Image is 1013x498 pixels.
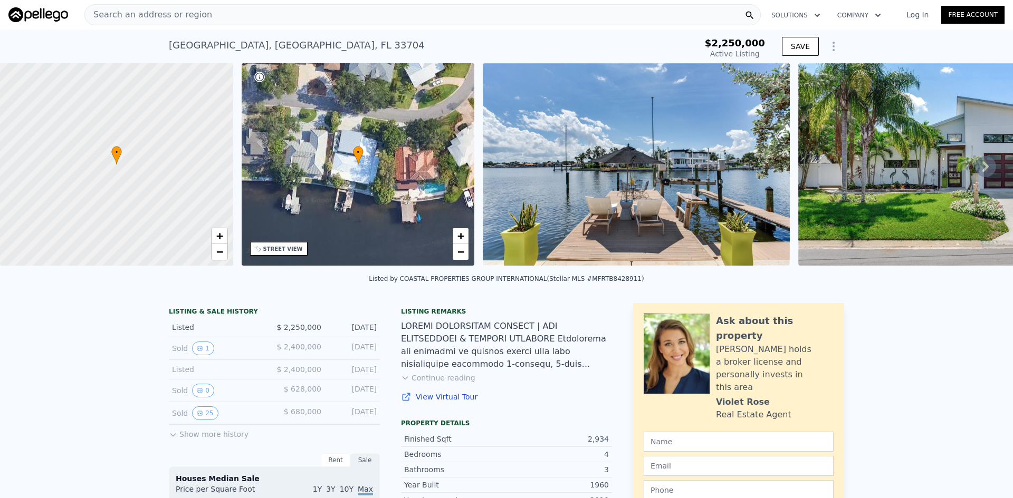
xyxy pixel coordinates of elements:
[404,434,506,444] div: Finished Sqft
[506,480,609,490] div: 1960
[506,464,609,475] div: 3
[710,50,760,58] span: Active Listing
[453,244,469,260] a: Zoom out
[216,245,223,258] span: −
[404,464,506,475] div: Bathrooms
[763,6,829,25] button: Solutions
[483,63,790,266] img: Sale: 169715017 Parcel: 55076215
[212,244,227,260] a: Zoom out
[169,307,380,318] div: LISTING & SALE HISTORY
[276,343,321,351] span: $ 2,400,000
[457,245,464,258] span: −
[172,384,266,397] div: Sold
[192,406,218,420] button: View historical data
[716,314,834,343] div: Ask about this property
[8,7,68,22] img: Pellego
[330,384,377,397] div: [DATE]
[172,364,266,375] div: Listed
[172,406,266,420] div: Sold
[330,322,377,333] div: [DATE]
[506,449,609,460] div: 4
[326,485,335,493] span: 3Y
[169,425,249,440] button: Show more history
[644,456,834,476] input: Email
[716,408,791,421] div: Real Estate Agent
[330,364,377,375] div: [DATE]
[353,148,364,157] span: •
[401,392,612,402] a: View Virtual Tour
[894,9,941,20] a: Log In
[321,453,350,467] div: Rent
[176,473,373,484] div: Houses Median Sale
[169,38,425,53] div: [GEOGRAPHIC_DATA] , [GEOGRAPHIC_DATA] , FL 33704
[192,341,214,355] button: View historical data
[453,228,469,244] a: Zoom in
[401,320,612,370] div: LOREMI DOLORSITAM CONSECT | ADI ELITSEDDOEI & TEMPORI UTLABORE Etdolorema ali enimadmi ve quisnos...
[111,146,122,164] div: •
[350,453,380,467] div: Sale
[284,407,321,416] span: $ 680,000
[644,432,834,452] input: Name
[85,8,212,21] span: Search an address or region
[369,275,644,282] div: Listed by COASTAL PROPERTIES GROUP INTERNATIONAL (Stellar MLS #MFRTB8428911)
[941,6,1005,24] a: Free Account
[263,245,303,253] div: STREET VIEW
[330,406,377,420] div: [DATE]
[111,148,122,157] span: •
[216,229,223,242] span: +
[340,485,353,493] span: 10Y
[401,419,612,427] div: Property details
[172,322,266,333] div: Listed
[716,396,770,408] div: Violet Rose
[782,37,819,56] button: SAVE
[192,384,214,397] button: View historical data
[212,228,227,244] a: Zoom in
[716,343,834,394] div: [PERSON_NAME] holds a broker license and personally invests in this area
[457,229,464,242] span: +
[330,341,377,355] div: [DATE]
[313,485,322,493] span: 1Y
[276,323,321,331] span: $ 2,250,000
[829,6,890,25] button: Company
[404,449,506,460] div: Bedrooms
[705,37,765,48] span: $2,250,000
[172,341,266,355] div: Sold
[823,36,844,57] button: Show Options
[506,434,609,444] div: 2,934
[401,373,475,383] button: Continue reading
[401,307,612,316] div: Listing remarks
[353,146,364,164] div: •
[358,485,373,495] span: Max
[276,365,321,374] span: $ 2,400,000
[284,385,321,393] span: $ 628,000
[404,480,506,490] div: Year Built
